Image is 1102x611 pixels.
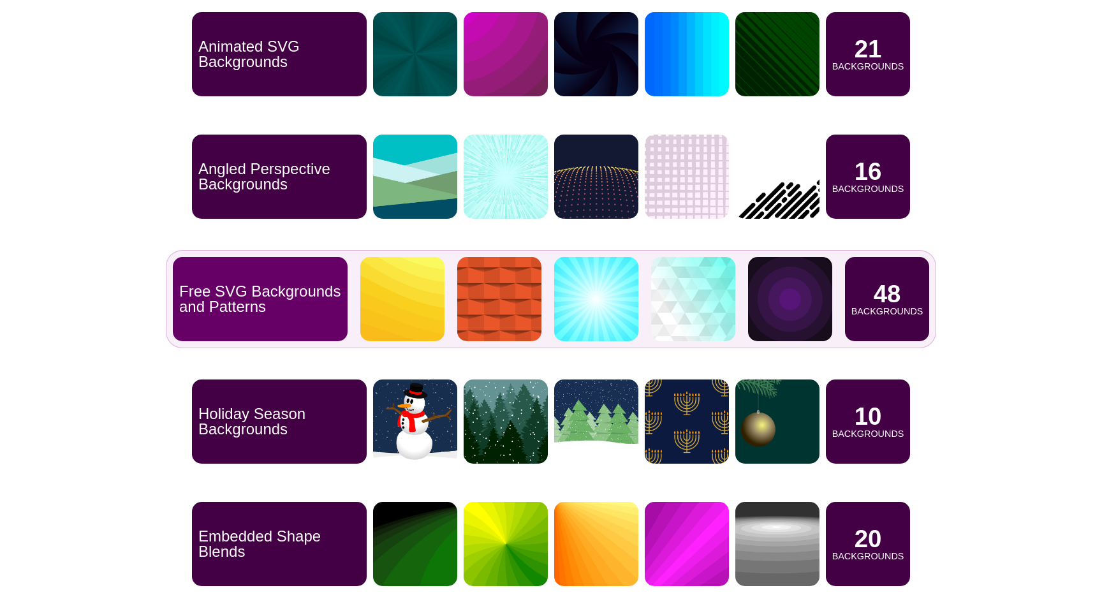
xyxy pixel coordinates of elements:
[645,502,729,586] img: Pink stripe rays angled torward corner
[464,12,548,96] img: pink circles in circles pulsating background
[832,184,904,193] p: Backgrounds
[855,37,882,61] p: 21
[735,135,819,219] img: a group of rounded lines at 45 degree angle
[373,502,457,586] img: green to black rings rippling away from corner
[735,502,819,586] img: black and white flat gradient ripple background
[192,379,910,464] a: Holiday Season Backgrounds10Backgrounds
[373,135,457,219] img: abstract landscape with sky mountains and water
[464,379,548,464] img: vector forest trees fading into snowy mist
[554,379,638,464] img: vector style pine trees in snowy scene
[855,404,882,429] p: 10
[192,135,910,219] a: Angled Perspective Backgrounds16Backgrounds
[832,62,904,71] p: Backgrounds
[832,429,904,438] p: Backgrounds
[855,159,882,184] p: 16
[373,12,457,96] img: green rave light effect animated background
[855,527,882,551] p: 20
[735,12,819,96] img: alternating stripes that get larger and smaller in a ripple pattern
[832,552,904,561] p: Backgrounds
[851,307,923,316] p: Backgrounds
[464,502,548,586] img: yellow to green flat gradient petals
[464,135,548,219] img: White and sky blue lines flying out of center
[198,161,360,192] p: Angled Perspective Backgrounds
[874,282,901,306] p: 48
[179,284,341,314] p: Free SVG Backgrounds and Patterns
[748,257,832,341] img: purple target circles
[554,502,638,586] img: yellow to orange flat gradient pointing away from corner
[645,379,729,464] img: vector menorahs in alternating grid on dark blue background
[198,406,360,437] p: Holiday Season Backgrounds
[554,12,638,96] img: aperture style background animated to open
[192,257,910,341] a: Free SVG Backgrounds and Patterns48Backgrounds
[554,257,638,341] img: Winter sky blue sunburst background vector
[457,257,541,341] img: orange repeating pattern of alternating raised tiles
[554,135,638,219] img: electric dots form curvature
[192,12,910,96] a: Animated SVG Backgrounds21Backgrounds
[360,257,444,341] img: Layers of light yellow fading into a darker yellow background thumb
[651,257,735,341] img: repeating triangle pattern over sky blue gradient
[198,529,360,559] p: Embedded Shape Blends
[192,502,910,586] a: Embedded Shape Blends20Backgrounds
[198,39,360,70] p: Animated SVG Backgrounds
[645,12,729,96] img: blue colors that transform in a fanning motion
[373,379,457,464] img: vector art snowman with black hat, branch arms, and carrot nose
[735,379,819,464] img: gold tree ornament hanging from pine branch in vector
[645,135,729,219] img: pink intersecting uneven lines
